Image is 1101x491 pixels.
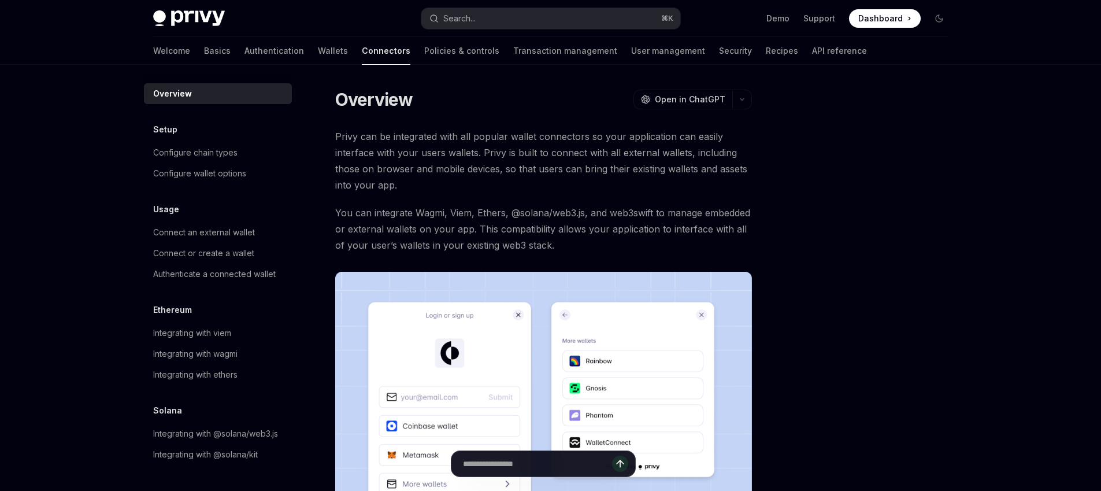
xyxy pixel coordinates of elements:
a: Wallets [318,37,348,65]
a: Integrating with ethers [144,364,292,385]
button: Send message [612,456,628,472]
div: Integrating with @solana/kit [153,448,258,462]
div: Connect an external wallet [153,226,255,239]
button: Search...⌘K [421,8,680,29]
span: Privy can be integrated with all popular wallet connectors so your application can easily interfa... [335,128,752,193]
div: Configure wallet options [153,167,246,180]
a: Connect or create a wallet [144,243,292,264]
a: Connectors [362,37,410,65]
a: Transaction management [513,37,617,65]
div: Integrating with ethers [153,368,238,382]
a: Integrating with @solana/kit [144,444,292,465]
h5: Setup [153,123,177,136]
input: Ask a question... [463,451,612,477]
button: Toggle dark mode [930,9,948,28]
a: Authenticate a connected wallet [144,264,292,285]
button: Open in ChatGPT [633,90,732,109]
a: Integrating with wagmi [144,344,292,364]
div: Integrating with viem [153,326,231,340]
a: Integrating with @solana/web3.js [144,423,292,444]
div: Overview [153,87,192,101]
span: Dashboard [858,13,903,24]
a: Connect an external wallet [144,222,292,243]
div: Integrating with @solana/web3.js [153,427,278,441]
a: Integrating with viem [144,323,292,344]
h5: Solana [153,404,182,418]
a: API reference [812,37,867,65]
a: Policies & controls [424,37,499,65]
h1: Overview [335,89,413,110]
div: Authenticate a connected wallet [153,267,276,281]
a: Welcome [153,37,190,65]
a: Security [719,37,752,65]
a: Configure wallet options [144,163,292,184]
span: Open in ChatGPT [655,94,725,105]
a: Basics [204,37,231,65]
a: Overview [144,83,292,104]
a: Configure chain types [144,142,292,163]
h5: Ethereum [153,303,192,317]
a: Authentication [244,37,304,65]
a: Dashboard [849,9,921,28]
div: Integrating with wagmi [153,347,238,361]
h5: Usage [153,202,179,216]
span: ⌘ K [661,14,673,23]
a: Support [803,13,835,24]
div: Configure chain types [153,146,238,160]
a: Recipes [766,37,798,65]
div: Connect or create a wallet [153,246,254,260]
a: Demo [766,13,789,24]
a: User management [631,37,705,65]
div: Search... [443,12,476,25]
img: dark logo [153,10,225,27]
span: You can integrate Wagmi, Viem, Ethers, @solana/web3.js, and web3swift to manage embedded or exter... [335,205,752,253]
